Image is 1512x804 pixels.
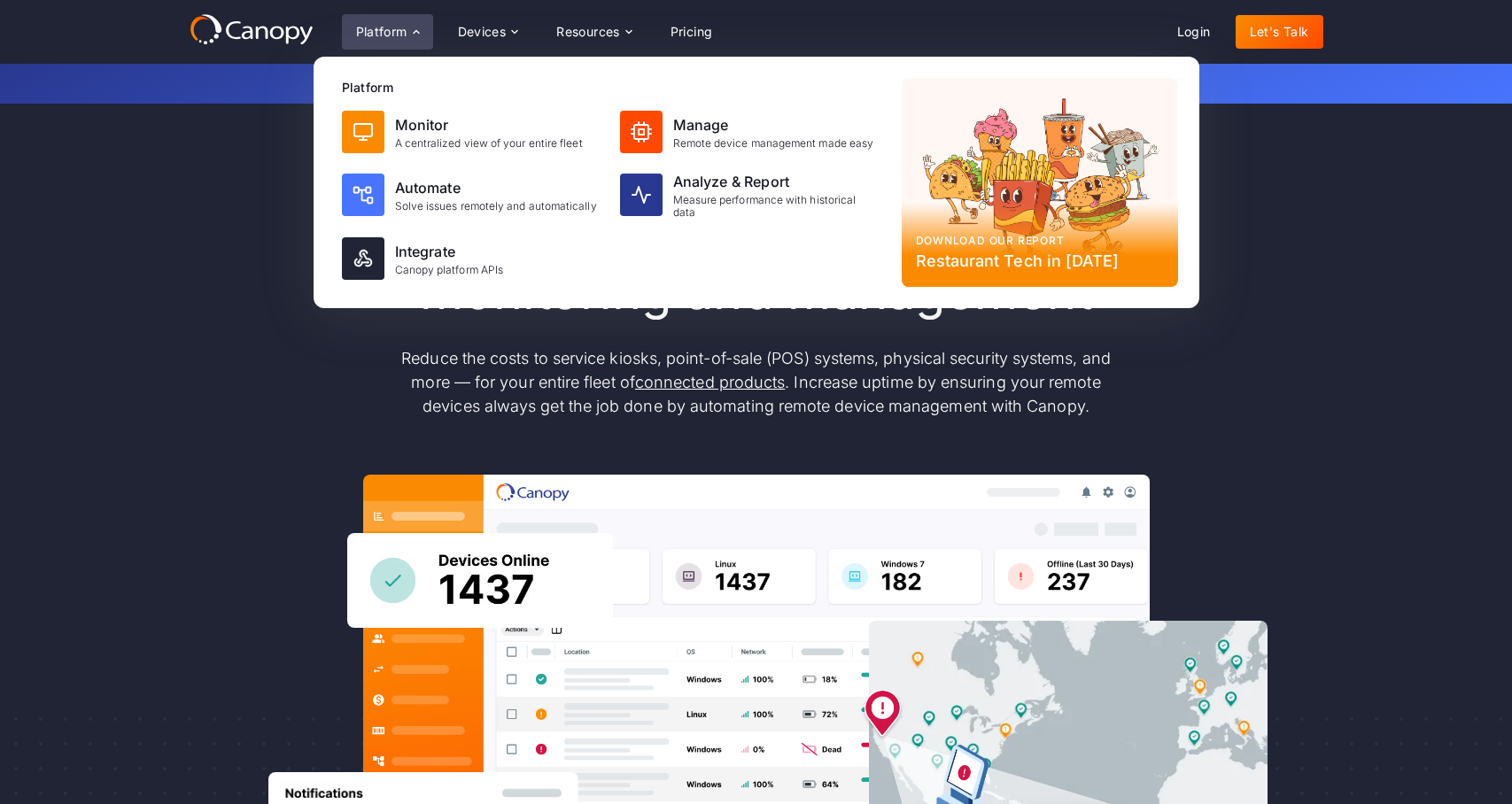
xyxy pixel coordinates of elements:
a: Analyze & ReportMeasure performance with historical data [613,164,888,227]
a: connected products [635,373,785,391]
div: Canopy platform APIs [395,264,504,276]
a: AutomateSolve issues remotely and automatically [335,164,609,227]
a: IntegrateCanopy platform APIs [335,230,609,287]
div: Platform [356,26,407,38]
div: Monitor [395,114,583,135]
div: Resources [542,14,645,50]
div: Manage [673,114,874,135]
div: Platform [342,78,888,97]
div: Measure performance with historical data [673,194,880,220]
a: Pricing [656,15,727,49]
div: Restaurant Tech in [DATE] [916,249,1164,273]
p: Reduce the costs to service kiosks, point-of-sale (POS) systems, physical security systems, and m... [384,346,1128,418]
div: Solve issues remotely and automatically [395,200,597,213]
div: Automate [395,177,597,198]
div: Platform [342,14,433,50]
div: Remote device management made easy [673,137,874,150]
img: Canopy sees how many devices are online [347,533,613,628]
a: Let's Talk [1236,15,1323,49]
div: Resources [556,26,620,38]
div: A centralized view of your entire fleet [395,137,583,150]
a: Login [1163,15,1225,49]
a: ManageRemote device management made easy [613,104,888,160]
div: Download our report [916,233,1164,249]
div: Devices [458,26,507,38]
a: Download our reportRestaurant Tech in [DATE] [902,78,1178,287]
nav: Platform [314,57,1199,308]
div: Integrate [395,241,504,262]
a: MonitorA centralized view of your entire fleet [335,104,609,160]
div: Devices [444,14,532,50]
div: Analyze & Report [673,171,880,192]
